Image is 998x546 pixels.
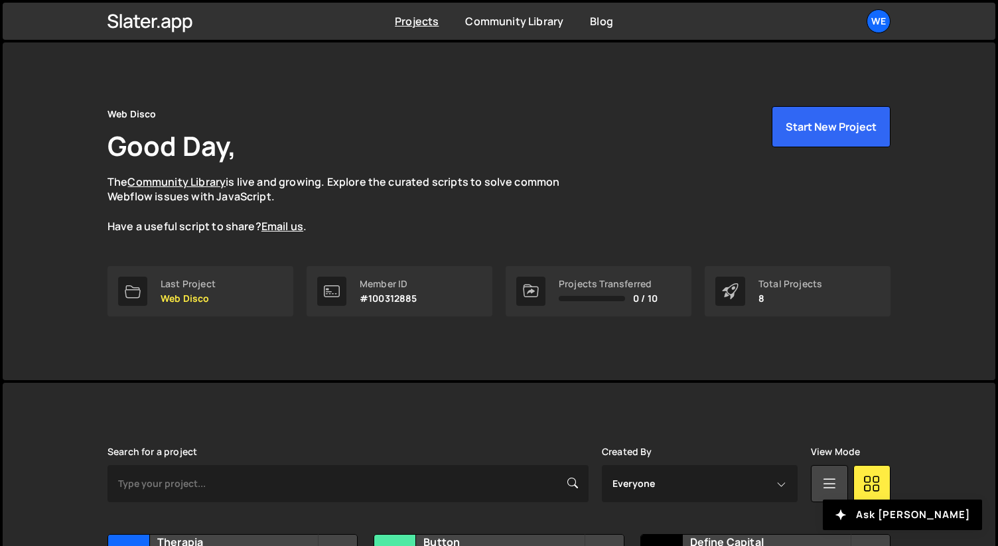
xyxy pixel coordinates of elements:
[758,293,822,304] p: 8
[107,446,197,457] label: Search for a project
[633,293,658,304] span: 0 / 10
[823,500,982,530] button: Ask [PERSON_NAME]
[465,14,563,29] a: Community Library
[772,106,891,147] button: Start New Project
[395,14,439,29] a: Projects
[261,219,303,234] a: Email us
[161,293,216,304] p: Web Disco
[602,446,652,457] label: Created By
[360,293,417,304] p: #100312885
[107,106,156,122] div: Web Disco
[107,266,293,316] a: Last Project Web Disco
[867,9,891,33] a: We
[127,174,226,189] a: Community Library
[758,279,822,289] div: Total Projects
[107,465,589,502] input: Type your project...
[559,279,658,289] div: Projects Transferred
[107,174,585,234] p: The is live and growing. Explore the curated scripts to solve common Webflow issues with JavaScri...
[107,127,236,164] h1: Good Day,
[811,446,860,457] label: View Mode
[161,279,216,289] div: Last Project
[590,14,613,29] a: Blog
[360,279,417,289] div: Member ID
